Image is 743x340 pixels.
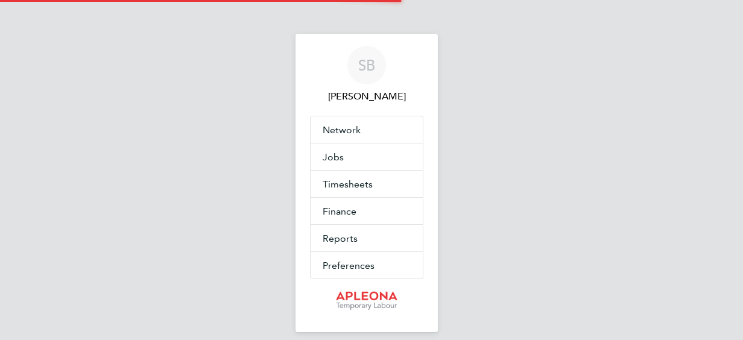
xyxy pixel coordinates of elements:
[358,57,375,73] span: SB
[336,291,397,310] img: apleona-logo-retina.png
[323,206,356,217] span: Finance
[310,89,423,104] span: Sara Blatcher
[311,143,423,170] button: Jobs
[310,291,423,310] a: Go to home page
[311,116,423,143] button: Network
[323,178,373,190] span: Timesheets
[296,34,438,332] nav: Main navigation
[311,225,423,251] button: Reports
[323,260,375,271] span: Preferences
[310,46,423,104] a: SB[PERSON_NAME]
[323,233,358,244] span: Reports
[323,124,361,136] span: Network
[311,198,423,224] button: Finance
[323,151,344,163] span: Jobs
[311,252,423,279] button: Preferences
[311,171,423,197] button: Timesheets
